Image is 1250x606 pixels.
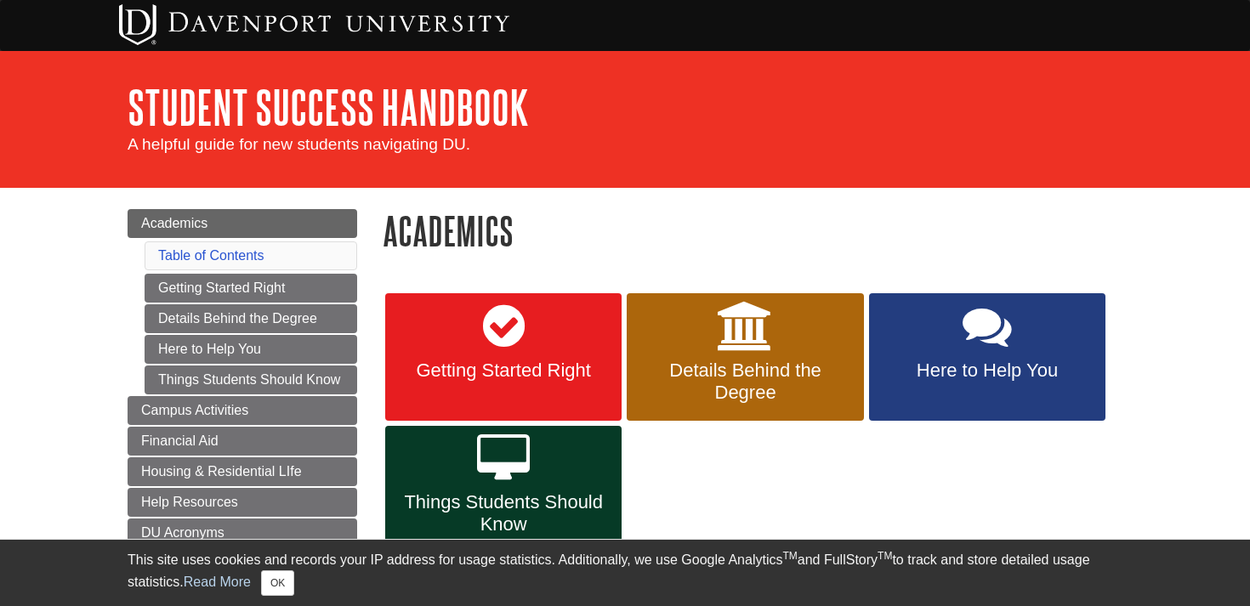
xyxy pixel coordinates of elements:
span: Details Behind the Degree [639,360,850,404]
a: Getting Started Right [145,274,357,303]
span: Financial Aid [141,433,219,448]
span: Here to Help You [882,360,1093,382]
a: Financial Aid [128,427,357,456]
span: Campus Activities [141,403,248,417]
a: Here to Help You [145,335,357,364]
a: Read More [184,575,251,589]
sup: TM [878,550,892,562]
button: Close [261,570,294,596]
sup: TM [782,550,797,562]
a: Table of Contents [158,248,264,263]
a: Here to Help You [869,293,1105,421]
a: Help Resources [128,488,357,517]
span: Things Students Should Know [398,491,609,535]
span: Housing & Residential LIfe [141,464,302,479]
h1: Academics [383,209,1122,252]
a: Campus Activities [128,396,357,425]
img: Davenport University [119,4,509,45]
div: This site uses cookies and records your IP address for usage statistics. Additionally, we use Goo... [128,550,1122,596]
a: Things Students Should Know [385,426,622,553]
a: Getting Started Right [385,293,622,421]
span: DU Acronyms [141,525,224,540]
span: Getting Started Right [398,360,609,382]
a: Academics [128,209,357,238]
a: Housing & Residential LIfe [128,457,357,486]
a: Things Students Should Know [145,365,357,394]
span: Help Resources [141,495,238,509]
span: Academics [141,216,207,230]
span: A helpful guide for new students navigating DU. [128,135,470,153]
a: Details Behind the Degree [627,293,863,421]
a: Student Success Handbook [128,81,529,133]
a: Details Behind the Degree [145,304,357,333]
a: DU Acronyms [128,518,357,547]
